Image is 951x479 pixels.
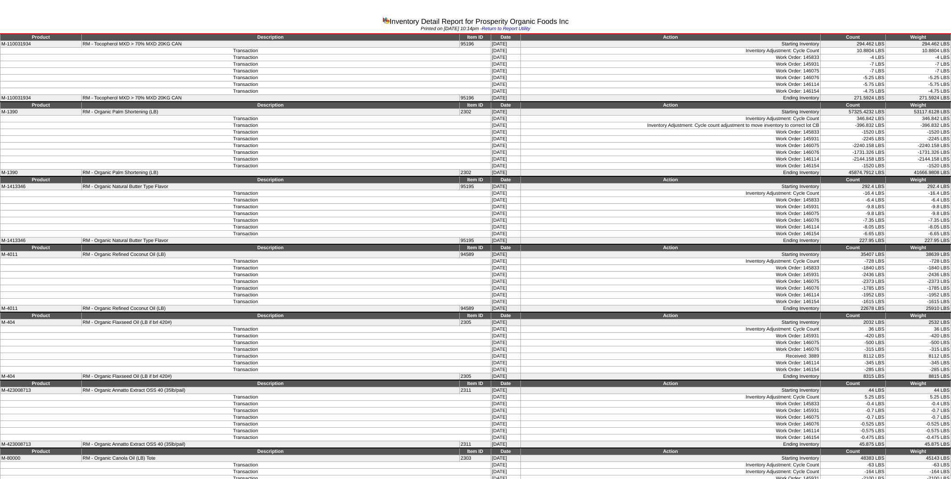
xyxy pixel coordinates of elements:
[81,176,459,184] td: Description
[885,326,951,333] td: 36 LBS
[820,272,885,278] td: -2436 LBS
[491,360,520,367] td: [DATE]
[0,81,491,88] td: Transaction
[459,312,491,319] td: Item ID
[491,95,520,102] td: [DATE]
[520,176,820,184] td: Action
[885,184,951,190] td: 292.4 LBS
[820,380,885,387] td: Count
[0,116,491,122] td: Transaction
[81,373,459,381] td: RM - Organic Flaxseed Oil (LB if brl 420#)
[820,129,885,136] td: -1520 LBS
[520,170,820,177] td: Ending Inventory
[0,353,491,360] td: Transaction
[885,190,951,197] td: -16.4 LBS
[520,319,820,326] td: Starting Inventory
[491,353,520,360] td: [DATE]
[491,224,520,231] td: [DATE]
[820,319,885,326] td: 2032 LBS
[0,265,491,272] td: Transaction
[885,224,951,231] td: -8.05 LBS
[820,156,885,163] td: -2144.158 LBS
[820,340,885,346] td: -500 LBS
[0,251,82,258] td: M-4011
[482,26,530,31] a: Return to Report Utility
[520,34,820,41] td: Action
[0,190,491,197] td: Transaction
[0,176,82,184] td: Product
[820,48,885,54] td: 10.8804 LBS
[0,237,82,245] td: M-1413346
[0,292,491,299] td: Transaction
[0,41,82,48] td: M-110031934
[520,340,820,346] td: Work Order: 146075
[820,122,885,129] td: -396.832 LBS
[820,68,885,75] td: -7 LBS
[885,292,951,299] td: -1952 LBS
[491,258,520,265] td: [DATE]
[885,41,951,48] td: 294.462 LBS
[491,156,520,163] td: [DATE]
[0,149,491,156] td: Transaction
[0,143,491,149] td: Transaction
[885,210,951,217] td: -9.8 LBS
[520,143,820,149] td: Work Order: 146075
[491,184,520,190] td: [DATE]
[520,360,820,367] td: Work Order: 146114
[885,116,951,122] td: 346.842 LBS
[491,292,520,299] td: [DATE]
[491,34,520,41] td: Date
[520,102,820,109] td: Action
[520,116,820,122] td: Inventory Adjustment: Cycle Count
[520,326,820,333] td: Inventory Adjustment: Cycle Count
[81,244,459,251] td: Description
[820,163,885,170] td: -1520 LBS
[885,353,951,360] td: 8112 LBS
[820,61,885,68] td: -7 LBS
[520,224,820,231] td: Work Order: 146114
[885,346,951,353] td: -315 LBS
[81,387,459,394] td: RM - Organic Annatto Extract OSS 40 (35lb/pail)
[820,360,885,367] td: -345 LBS
[459,387,491,394] td: 2311
[885,272,951,278] td: -2436 LBS
[491,251,520,258] td: [DATE]
[491,68,520,75] td: [DATE]
[0,272,491,278] td: Transaction
[81,184,459,190] td: RM - Organic Natural Butter Type Flavor
[491,340,520,346] td: [DATE]
[491,380,520,387] td: Date
[491,231,520,237] td: [DATE]
[520,61,820,68] td: Work Order: 145931
[0,299,491,305] td: Transaction
[885,48,951,54] td: 10.8804 LBS
[885,88,951,95] td: -4.75 LBS
[820,190,885,197] td: -16.4 LBS
[520,136,820,143] td: Work Order: 145931
[885,136,951,143] td: -2245 LBS
[459,170,491,177] td: 2302
[0,122,491,129] td: Transaction
[885,81,951,88] td: -5.75 LBS
[820,197,885,204] td: -6.4 LBS
[885,312,951,319] td: Weight
[885,340,951,346] td: -500 LBS
[0,68,491,75] td: Transaction
[459,251,491,258] td: 94589
[0,54,491,61] td: Transaction
[491,373,520,381] td: [DATE]
[459,176,491,184] td: Item ID
[0,380,82,387] td: Product
[0,75,491,81] td: Transaction
[885,299,951,305] td: -1615 LBS
[820,81,885,88] td: -5.75 LBS
[820,217,885,224] td: -7.35 LBS
[81,170,459,177] td: RM - Organic Palm Shortening (LB)
[0,61,491,68] td: Transaction
[820,170,885,177] td: 45874.7912 LBS
[382,17,390,24] img: graph.gif
[885,95,951,102] td: 271.5924 LBS
[820,285,885,292] td: -1785 LBS
[820,95,885,102] td: 271.5924 LBS
[0,326,491,333] td: Transaction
